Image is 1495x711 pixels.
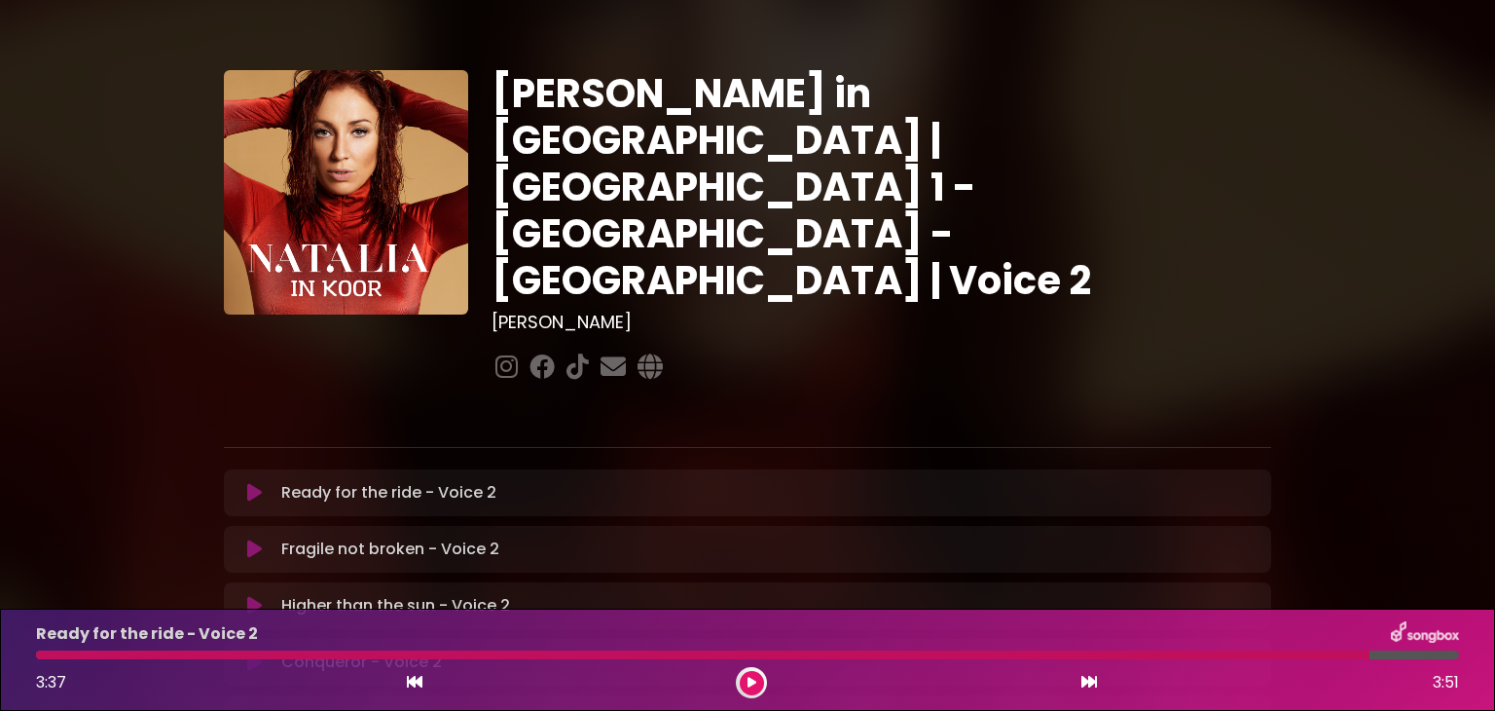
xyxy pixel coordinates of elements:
[492,312,1271,333] h3: [PERSON_NAME]
[492,70,1271,304] h1: [PERSON_NAME] in [GEOGRAPHIC_DATA] | [GEOGRAPHIC_DATA] 1 - [GEOGRAPHIC_DATA] - [GEOGRAPHIC_DATA] ...
[1433,671,1459,694] span: 3:51
[1391,621,1459,647] img: songbox-logo-white.png
[281,594,510,617] p: Higher than the sun - Voice 2
[281,538,499,561] p: Fragile not broken - Voice 2
[36,671,66,693] span: 3:37
[281,481,496,505] p: Ready for the ride - Voice 2
[36,622,258,646] p: Ready for the ride - Voice 2
[224,70,468,315] img: YTVS25JmS9CLUqXqkEhs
